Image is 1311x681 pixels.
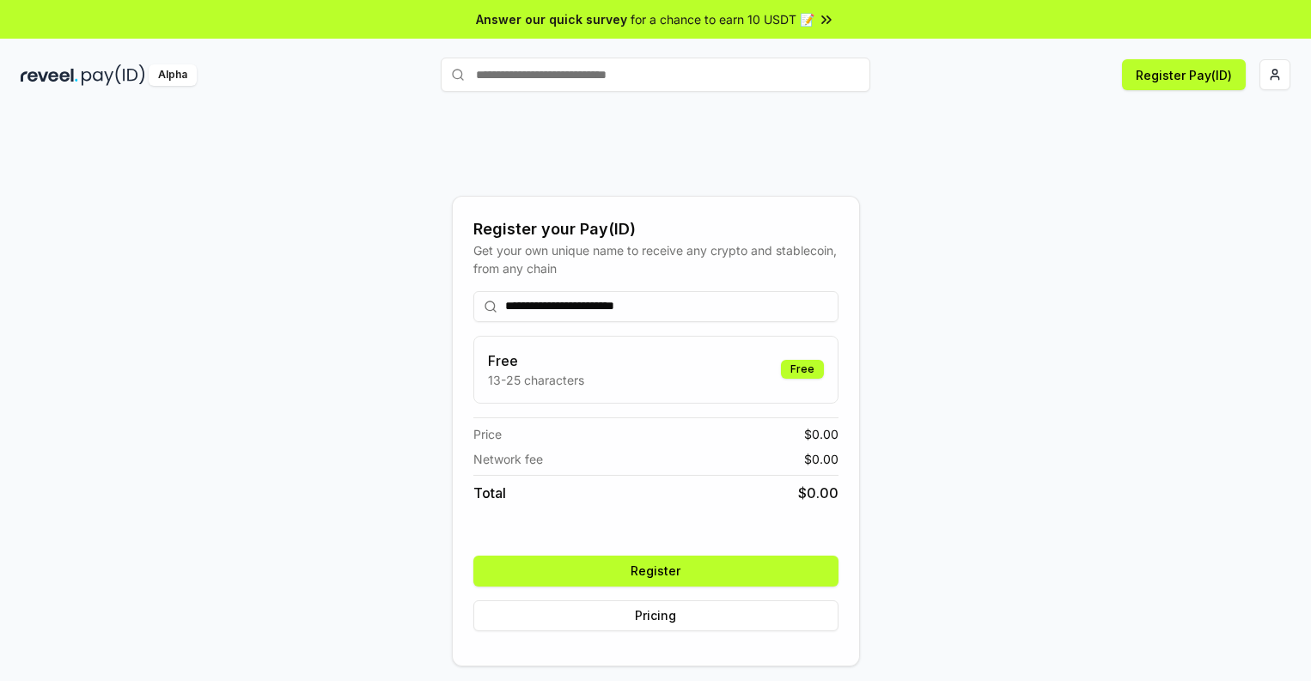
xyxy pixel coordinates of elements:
[473,217,838,241] div: Register your Pay(ID)
[631,10,814,28] span: for a chance to earn 10 USDT 📝
[473,600,838,631] button: Pricing
[21,64,78,86] img: reveel_dark
[473,450,543,468] span: Network fee
[488,371,584,389] p: 13-25 characters
[473,241,838,277] div: Get your own unique name to receive any crypto and stablecoin, from any chain
[149,64,197,86] div: Alpha
[476,10,627,28] span: Answer our quick survey
[781,360,824,379] div: Free
[804,425,838,443] span: $ 0.00
[473,556,838,587] button: Register
[473,483,506,503] span: Total
[804,450,838,468] span: $ 0.00
[1122,59,1246,90] button: Register Pay(ID)
[82,64,145,86] img: pay_id
[473,425,502,443] span: Price
[488,350,584,371] h3: Free
[798,483,838,503] span: $ 0.00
